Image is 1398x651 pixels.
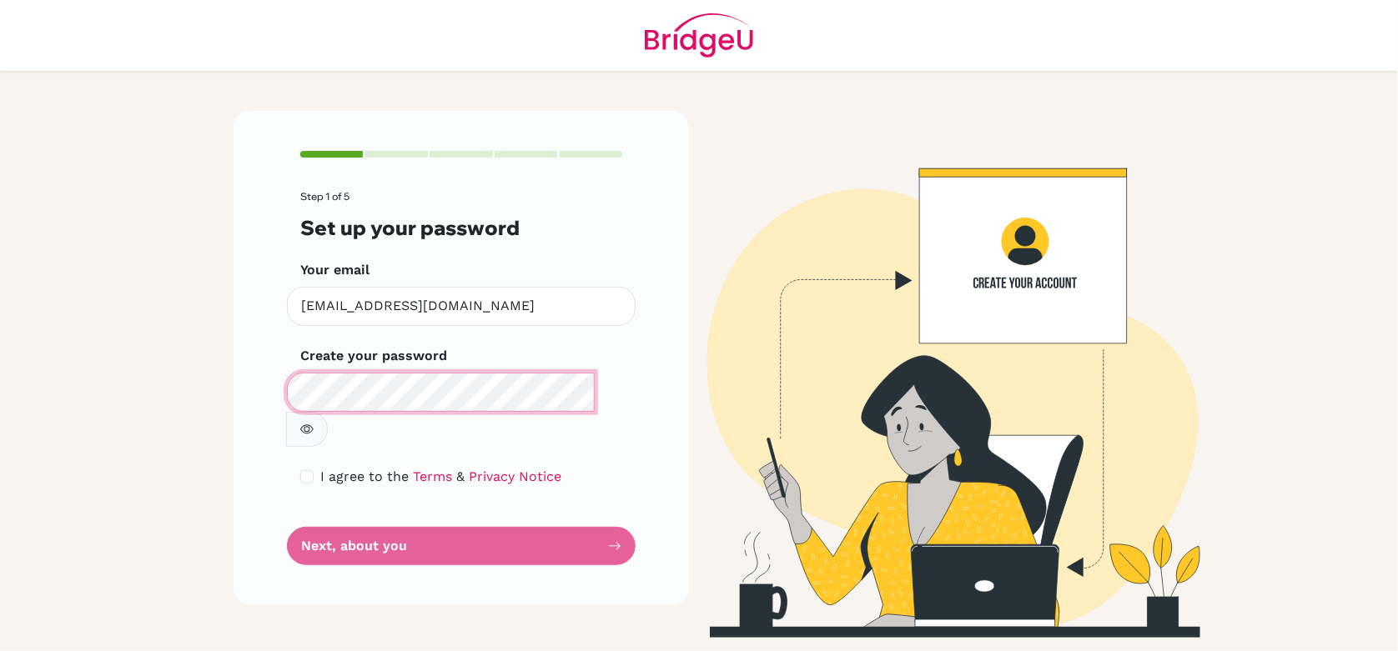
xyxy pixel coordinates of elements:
[413,468,452,484] a: Terms
[320,468,409,484] span: I agree to the
[287,287,636,326] input: Insert your email*
[456,468,465,484] span: &
[300,260,370,280] label: Your email
[300,346,447,366] label: Create your password
[469,468,561,484] a: Privacy Notice
[300,190,349,203] span: Step 1 of 5
[300,216,622,240] h3: Set up your password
